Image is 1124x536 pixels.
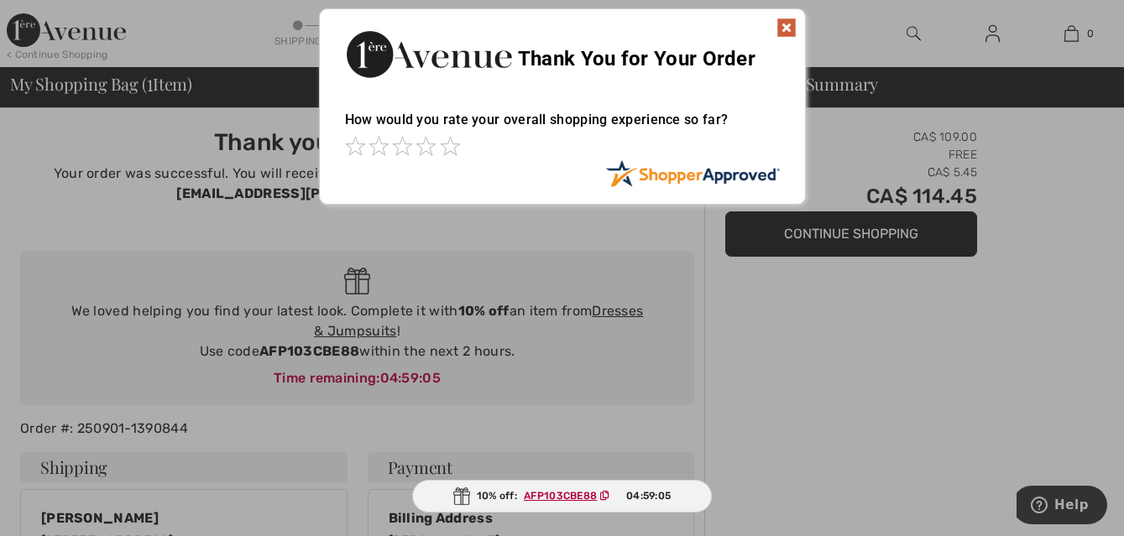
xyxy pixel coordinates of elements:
span: Help [38,12,72,27]
div: 10% off: [412,480,713,513]
ins: AFP103CBE88 [524,490,597,502]
span: 04:59:05 [626,488,671,503]
span: Thank You for Your Order [518,47,755,70]
img: Thank You for Your Order [345,26,513,82]
img: x [776,18,797,38]
img: Gift.svg [453,487,470,505]
div: How would you rate your overall shopping experience so far? [345,95,780,159]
